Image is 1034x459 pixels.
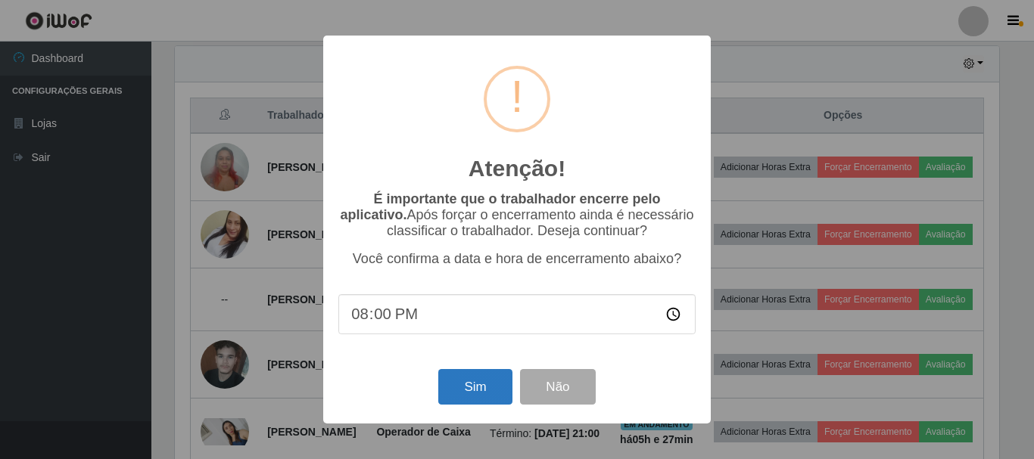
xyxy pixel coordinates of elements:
[340,191,660,222] b: É importante que o trabalhador encerre pelo aplicativo.
[338,251,696,267] p: Você confirma a data e hora de encerramento abaixo?
[520,369,595,405] button: Não
[438,369,512,405] button: Sim
[338,191,696,239] p: Após forçar o encerramento ainda é necessário classificar o trabalhador. Deseja continuar?
[469,155,565,182] h2: Atenção!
